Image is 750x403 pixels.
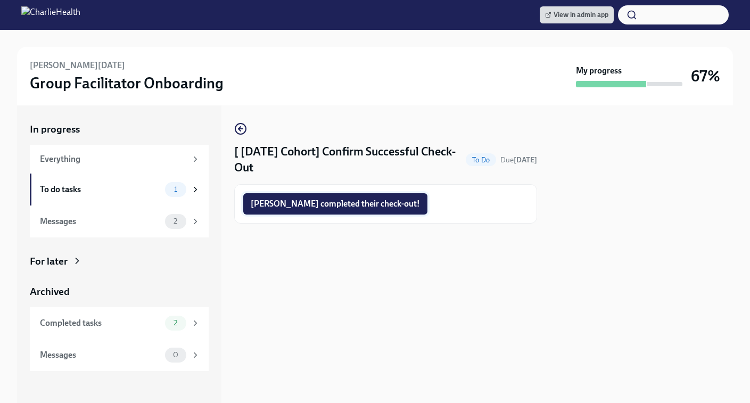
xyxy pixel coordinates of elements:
[30,73,224,93] h3: Group Facilitator Onboarding
[30,307,209,339] a: Completed tasks2
[30,254,68,268] div: For later
[691,67,720,86] h3: 67%
[30,339,209,371] a: Messages0
[500,155,537,165] span: September 6th, 2025 10:00
[540,6,614,23] a: View in admin app
[30,60,125,71] h6: [PERSON_NAME][DATE]
[40,216,161,227] div: Messages
[40,317,161,329] div: Completed tasks
[30,145,209,174] a: Everything
[514,155,537,165] strong: [DATE]
[251,199,420,209] span: [PERSON_NAME] completed their check-out!
[30,285,209,299] a: Archived
[30,174,209,205] a: To do tasks1
[576,65,622,77] strong: My progress
[40,184,161,195] div: To do tasks
[500,155,537,165] span: Due
[30,254,209,268] a: For later
[30,205,209,237] a: Messages2
[168,185,184,193] span: 1
[545,10,608,20] span: View in admin app
[167,319,184,327] span: 2
[30,122,209,136] a: In progress
[40,153,186,165] div: Everything
[243,193,427,215] button: [PERSON_NAME] completed their check-out!
[234,144,461,176] h4: [ [DATE] Cohort] Confirm Successful Check-Out
[21,6,80,23] img: CharlieHealth
[466,156,496,164] span: To Do
[40,349,161,361] div: Messages
[167,217,184,225] span: 2
[167,351,185,359] span: 0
